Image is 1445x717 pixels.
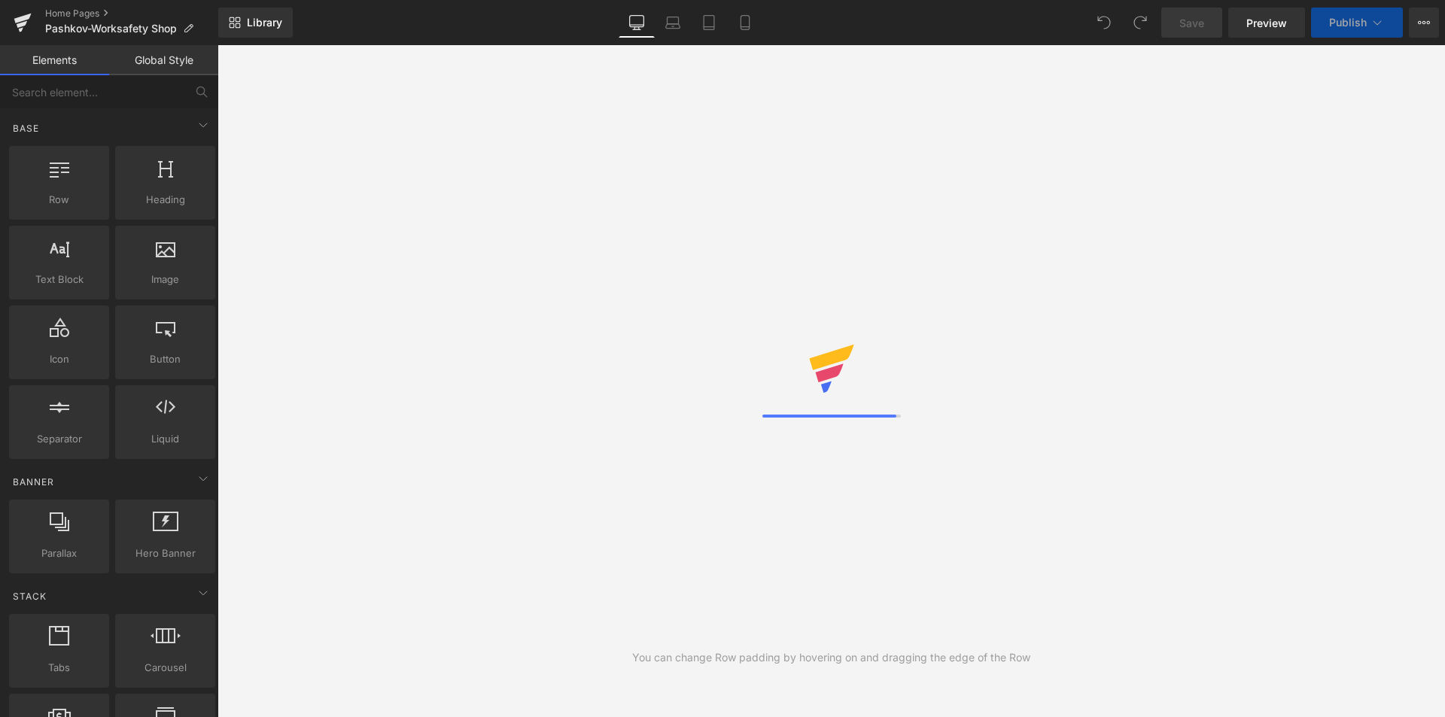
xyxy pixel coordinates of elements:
span: Base [11,121,41,135]
div: You can change Row padding by hovering on and dragging the edge of the Row [632,649,1030,666]
button: More [1409,8,1439,38]
span: Hero Banner [120,545,211,561]
a: Preview [1228,8,1305,38]
span: Library [247,16,282,29]
span: Banner [11,475,56,489]
span: Row [14,192,105,208]
a: Desktop [619,8,655,38]
span: Carousel [120,660,211,676]
a: Home Pages [45,8,218,20]
span: Icon [14,351,105,367]
a: Global Style [109,45,218,75]
span: Publish [1329,17,1367,29]
a: Laptop [655,8,691,38]
a: Tablet [691,8,727,38]
button: Undo [1089,8,1119,38]
span: Stack [11,589,48,603]
a: New Library [218,8,293,38]
button: Publish [1311,8,1403,38]
span: Button [120,351,211,367]
span: Save [1179,15,1204,31]
span: Separator [14,431,105,447]
span: Liquid [120,431,211,447]
span: Image [120,272,211,287]
span: Text Block [14,272,105,287]
span: Tabs [14,660,105,676]
span: Heading [120,192,211,208]
button: Redo [1125,8,1155,38]
span: Pashkov-Worksafety Shop [45,23,177,35]
a: Mobile [727,8,763,38]
span: Parallax [14,545,105,561]
span: Preview [1246,15,1287,31]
